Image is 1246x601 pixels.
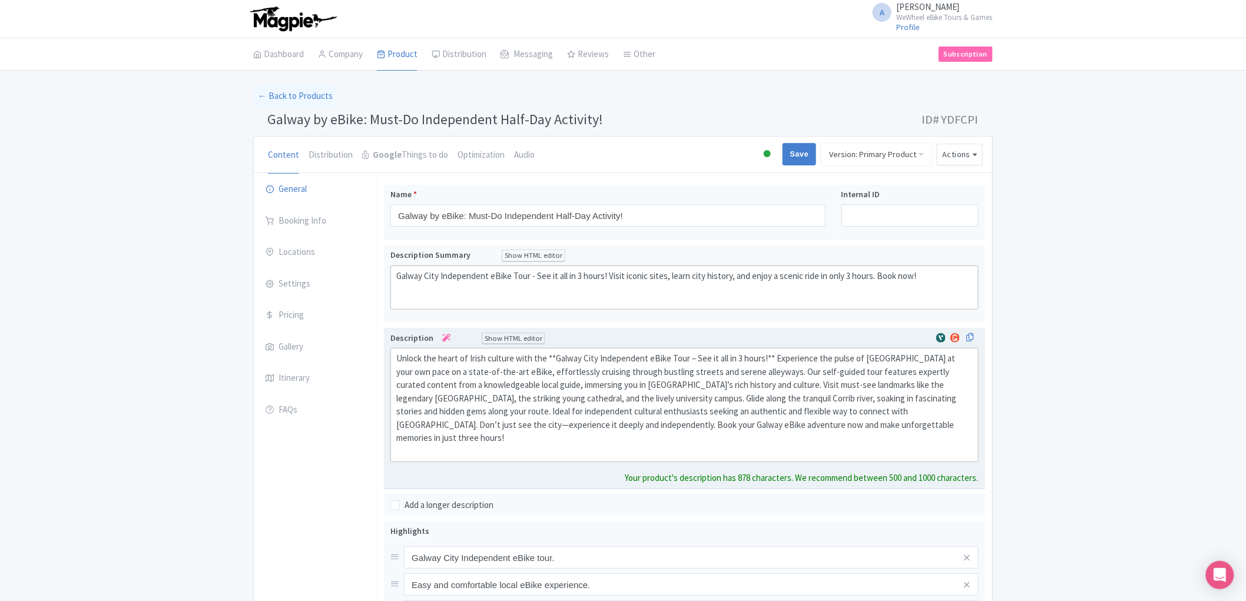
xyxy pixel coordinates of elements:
[934,332,948,344] img: viator-review-widget-01-363d65f17b203e82e80c83508294f9cc.svg
[948,332,962,344] img: getyourguide-review-widget-01-c9ff127aecadc9be5c96765474840e58.svg
[253,85,337,108] a: ← Back to Products
[396,352,973,458] div: Unlock the heart of Irish culture with the **Galway City Independent eBike Tour – See it all in 3...
[896,1,960,12] span: [PERSON_NAME]
[390,526,429,536] span: Highlights
[390,250,472,261] span: Description Summary
[396,270,973,296] div: Galway City Independent eBike Tour - See it all in 3 hours! Visit iconic sites, learn city histor...
[514,137,535,174] a: Audio
[623,38,655,71] a: Other
[922,108,979,131] span: ID# YDFCPI
[1206,561,1234,589] div: Open Intercom Messenger
[937,144,983,165] button: Actions
[873,3,892,22] span: A
[502,250,565,262] div: Show HTML editor
[318,38,363,71] a: Company
[247,6,339,32] img: logo-ab69f6fb50320c5b225c76a69d11143b.png
[253,38,304,71] a: Dashboard
[254,331,376,364] a: Gallery
[254,173,376,206] a: General
[501,38,553,71] a: Messaging
[268,137,299,174] a: Content
[458,137,505,174] a: Optimization
[761,145,773,164] div: Active
[254,299,376,332] a: Pricing
[482,333,545,345] div: Show HTML editor
[896,22,920,32] a: Profile
[432,38,486,71] a: Distribution
[267,110,603,128] span: Galway by eBike: Must-Do Independent Half-Day Activity!
[866,2,993,21] a: A [PERSON_NAME] WeWheel eBike Tours & Games
[841,189,880,200] span: Internal ID
[625,471,979,485] div: Your product's description has 878 characters. We recommend between 500 and 1000 characters.
[390,333,452,344] span: Description
[390,189,412,200] span: Name
[254,236,376,269] a: Locations
[377,38,417,71] a: Product
[254,362,376,395] a: Itinerary
[405,499,493,511] span: Add a longer description
[373,148,402,162] strong: Google
[821,142,932,166] a: Version: Primary Product
[567,38,609,71] a: Reviews
[254,394,376,427] a: FAQs
[254,205,376,238] a: Booking Info
[309,137,353,174] a: Distribution
[783,143,817,165] input: Save
[896,14,993,21] small: WeWheel eBike Tours & Games
[254,268,376,301] a: Settings
[362,137,448,174] a: GoogleThings to do
[939,47,993,62] a: Subscription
